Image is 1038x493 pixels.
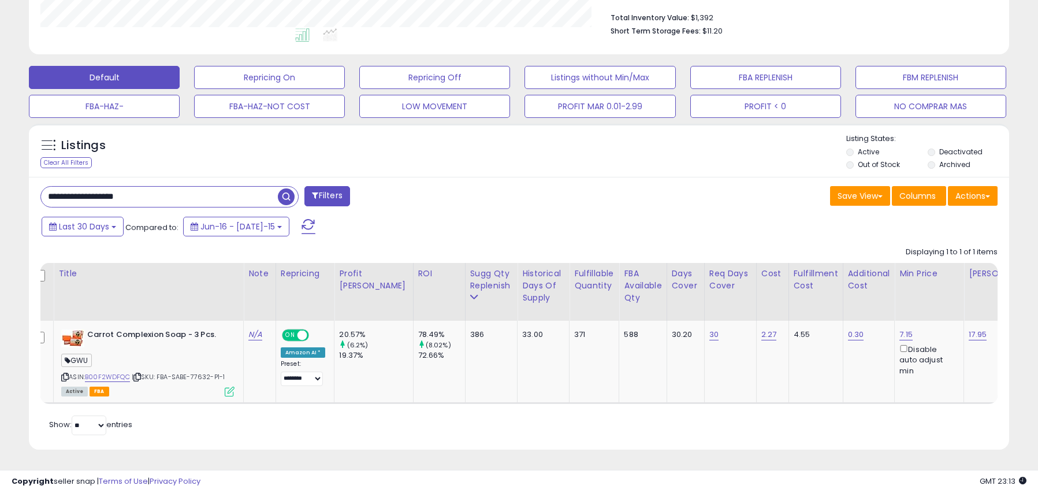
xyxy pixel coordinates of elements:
div: Note [248,268,271,280]
div: 19.37% [339,350,412,361]
div: 33.00 [522,329,560,340]
span: ON [283,331,297,340]
button: PROFIT < 0 [690,95,841,118]
a: Privacy Policy [150,476,200,487]
div: 588 [624,329,657,340]
strong: Copyright [12,476,54,487]
div: Fulfillable Quantity [574,268,614,292]
div: ASIN: [61,329,235,395]
button: Jun-16 - [DATE]-15 [183,217,289,236]
label: Active [858,147,879,157]
button: FBA-HAZ- [29,95,180,118]
div: Min Price [899,268,959,280]
span: Last 30 Days [59,221,109,232]
div: 386 [470,329,509,340]
div: Clear All Filters [40,157,92,168]
a: Terms of Use [99,476,148,487]
div: seller snap | | [12,476,200,487]
div: FBA Available Qty [624,268,661,304]
span: | SKU: FBA-SABE-77632-P1-1 [132,372,225,381]
label: Archived [939,160,970,169]
b: Short Term Storage Fees: [611,26,701,36]
span: 2025-08-15 23:13 GMT [980,476,1026,487]
div: Additional Cost [848,268,890,292]
div: Fulfillment Cost [794,268,838,292]
li: $1,392 [611,10,989,24]
button: FBA REPLENISH [690,66,841,89]
div: 78.49% [418,329,465,340]
a: 2.27 [761,329,777,340]
span: Jun-16 - [DATE]-15 [200,221,275,232]
div: Preset: [281,360,326,386]
span: $11.20 [702,25,723,36]
span: All listings currently available for purchase on Amazon [61,387,88,396]
button: Default [29,66,180,89]
small: (6.2%) [347,340,369,350]
label: Deactivated [939,147,983,157]
div: 72.66% [418,350,465,361]
button: Last 30 Days [42,217,124,236]
div: Req Days Cover [709,268,751,292]
a: 0.30 [848,329,864,340]
a: N/A [248,329,262,340]
b: Carrot Complexion Soap - 3 Pcs. [87,329,228,343]
a: 7.15 [899,329,913,340]
button: Filters [304,186,349,206]
button: LOW MOVEMENT [359,95,510,118]
div: Historical Days Of Supply [522,268,564,304]
button: Repricing Off [359,66,510,89]
div: 30.20 [672,329,695,340]
span: Columns [899,190,936,202]
b: Total Inventory Value: [611,13,689,23]
a: 17.95 [969,329,987,340]
span: GWU [61,354,92,367]
div: Amazon AI * [281,347,326,358]
div: Days Cover [672,268,700,292]
div: Profit [PERSON_NAME] [339,268,408,292]
button: PROFIT MAR 0.01-2.99 [524,95,675,118]
span: Show: entries [49,419,132,430]
button: Listings without Min/Max [524,66,675,89]
div: 4.55 [794,329,834,340]
th: Please note that this number is a calculation based on your required days of coverage and your ve... [465,263,518,321]
button: FBM REPLENISH [855,66,1006,89]
div: [PERSON_NAME] [969,268,1037,280]
a: 30 [709,329,719,340]
label: Out of Stock [858,160,900,169]
div: Cost [761,268,784,280]
div: 371 [574,329,610,340]
button: Columns [892,186,946,206]
span: FBA [90,387,109,396]
button: FBA-HAZ-NOT COST [194,95,345,118]
div: ROI [418,268,460,280]
div: Disable auto adjust min [899,343,955,376]
h5: Listings [61,138,106,154]
div: Repricing [281,268,330,280]
button: Actions [948,186,998,206]
button: NO COMPRAR MAS [855,95,1006,118]
button: Repricing On [194,66,345,89]
div: 20.57% [339,329,412,340]
div: Sugg Qty Replenish [470,268,513,292]
button: Save View [830,186,890,206]
div: Title [58,268,239,280]
small: (8.02%) [426,340,451,350]
span: OFF [307,331,326,340]
span: Compared to: [125,222,178,233]
div: Displaying 1 to 1 of 1 items [906,247,998,258]
p: Listing States: [846,134,1009,144]
a: B00F2WDFQC [85,372,130,382]
img: 41+OYhEFatL._SL40_.jpg [61,329,84,347]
